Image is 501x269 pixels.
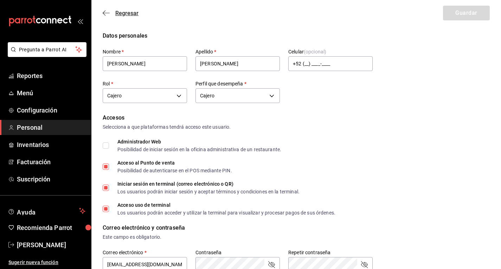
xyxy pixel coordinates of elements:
span: Recomienda Parrot [17,223,85,232]
div: Posibilidad de iniciar sesión en la oficina administrativa de un restaurante. [117,147,281,152]
div: Acceso uso de terminal [117,203,335,207]
span: Facturación [17,157,85,167]
label: Rol [103,81,187,86]
label: Correo electrónico [103,250,187,255]
div: Correo electrónico y contraseña [103,224,490,232]
label: Nombre [103,49,187,54]
div: Selecciona a que plataformas tendrá acceso este usuario. [103,123,490,131]
span: Regresar [115,10,139,17]
button: Regresar [103,10,139,17]
span: Ayuda [17,207,76,215]
div: Datos personales [103,32,490,40]
span: Reportes [17,71,85,81]
label: Celular [288,49,373,54]
div: Los usuarios podrán acceder y utilizar la terminal para visualizar y procesar pagos de sus órdenes. [117,210,335,215]
div: Posibilidad de autenticarse en el POS mediante PIN. [117,168,232,173]
button: open_drawer_menu [77,18,83,24]
div: Cajero [195,88,280,103]
span: [PERSON_NAME] [17,240,85,250]
span: Menú [17,88,85,98]
label: Apellido [195,49,280,54]
div: Acceso al Punto de venta [117,160,232,165]
div: Los usuarios podrán iniciar sesión y aceptar términos y condiciones en la terminal. [117,189,300,194]
span: (opcional) [304,49,326,55]
label: Perfil que desempeña [195,81,280,86]
span: Configuración [17,105,85,115]
span: Pregunta a Parrot AI [19,46,76,53]
label: Repetir contraseña [288,250,373,255]
button: passwordField [267,260,276,269]
div: Cajero [103,88,187,103]
label: Contraseña [195,250,280,255]
span: Personal [17,123,85,132]
span: Suscripción [17,174,85,184]
div: Este campo es obligatorio. [103,233,490,241]
span: Sugerir nueva función [8,259,85,266]
div: Accesos [103,114,490,122]
a: Pregunta a Parrot AI [5,51,86,58]
div: Administrador Web [117,139,281,144]
div: Iniciar sesión en terminal (correo electrónico o QR) [117,181,300,186]
button: Pregunta a Parrot AI [8,42,86,57]
button: passwordField [360,260,368,269]
span: Inventarios [17,140,85,149]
